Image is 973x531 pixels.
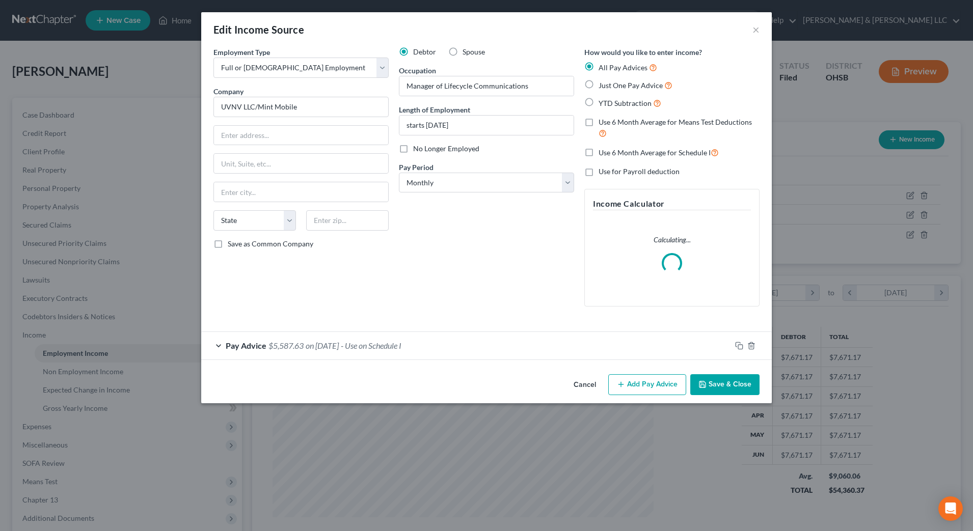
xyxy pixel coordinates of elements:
[268,341,304,350] span: $5,587.63
[213,97,389,117] input: Search company by name...
[399,65,436,76] label: Occupation
[690,374,760,396] button: Save & Close
[399,116,574,135] input: ex: 2 years
[608,374,686,396] button: Add Pay Advice
[413,144,479,153] span: No Longer Employed
[565,375,604,396] button: Cancel
[226,341,266,350] span: Pay Advice
[399,104,470,115] label: Length of Employment
[341,341,401,350] span: - Use on Schedule I
[599,167,680,176] span: Use for Payroll deduction
[593,198,751,210] h5: Income Calculator
[599,148,711,157] span: Use 6 Month Average for Schedule I
[599,81,663,90] span: Just One Pay Advice
[214,126,388,145] input: Enter address...
[399,163,434,172] span: Pay Period
[214,182,388,202] input: Enter city...
[599,99,652,107] span: YTD Subtraction
[213,22,304,37] div: Edit Income Source
[599,63,647,72] span: All Pay Advices
[463,47,485,56] span: Spouse
[599,118,752,126] span: Use 6 Month Average for Means Test Deductions
[399,76,574,96] input: --
[306,341,339,350] span: on [DATE]
[938,496,963,521] div: Open Intercom Messenger
[306,210,389,231] input: Enter zip...
[228,239,313,248] span: Save as Common Company
[593,235,751,245] p: Calculating...
[214,154,388,173] input: Unit, Suite, etc...
[413,47,436,56] span: Debtor
[752,23,760,36] button: ×
[213,48,270,57] span: Employment Type
[584,47,702,58] label: How would you like to enter income?
[213,87,244,96] span: Company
